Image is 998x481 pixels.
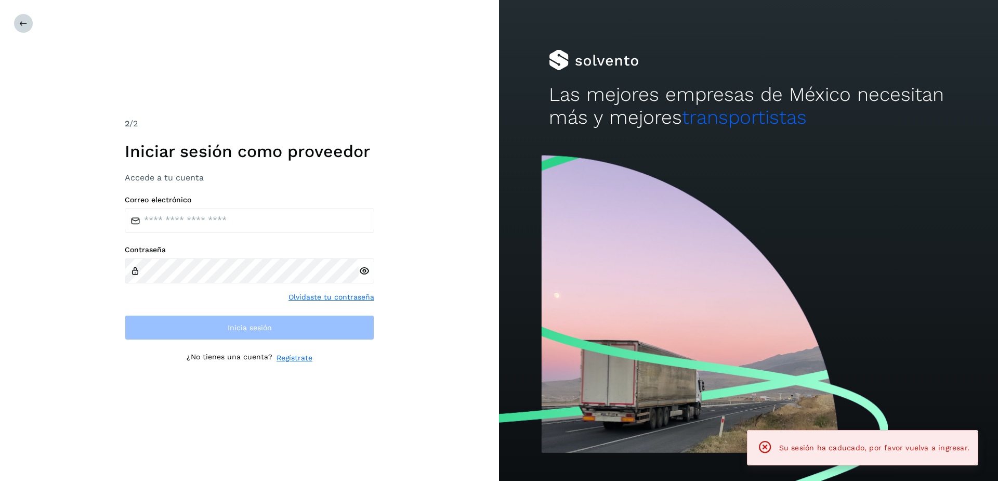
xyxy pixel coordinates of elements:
[125,245,374,254] label: Contraseña
[277,353,312,363] a: Regístrate
[779,444,969,452] span: Su sesión ha caducado, por favor vuelva a ingresar.
[288,292,374,303] a: Olvidaste tu contraseña
[125,173,374,183] h3: Accede a tu cuenta
[125,141,374,161] h1: Iniciar sesión como proveedor
[125,119,129,128] span: 2
[125,196,374,204] label: Correo electrónico
[187,353,272,363] p: ¿No tienes una cuenta?
[125,118,374,130] div: /2
[125,315,374,340] button: Inicia sesión
[682,106,807,128] span: transportistas
[228,324,272,331] span: Inicia sesión
[549,83,948,129] h2: Las mejores empresas de México necesitan más y mejores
